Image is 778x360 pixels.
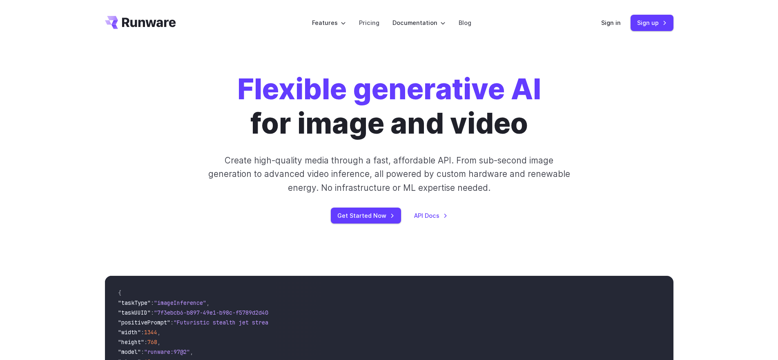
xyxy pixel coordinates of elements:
[141,329,144,336] span: :
[459,18,471,27] a: Blog
[414,211,448,220] a: API Docs
[237,72,541,141] h1: for image and video
[392,18,446,27] label: Documentation
[206,299,210,306] span: ,
[601,18,621,27] a: Sign in
[154,299,206,306] span: "imageInference"
[157,329,161,336] span: ,
[154,309,278,316] span: "7f3ebcb6-b897-49e1-b98c-f5789d2d40d7"
[118,338,144,346] span: "height"
[105,16,176,29] a: Go to /
[118,348,141,356] span: "model"
[151,309,154,316] span: :
[359,18,379,27] a: Pricing
[118,289,121,297] span: {
[190,348,193,356] span: ,
[331,208,401,224] a: Get Started Now
[118,309,151,316] span: "taskUUID"
[151,299,154,306] span: :
[144,338,147,346] span: :
[144,329,157,336] span: 1344
[157,338,161,346] span: ,
[631,15,673,31] a: Sign up
[147,338,157,346] span: 768
[118,329,141,336] span: "width"
[237,72,541,106] strong: Flexible generative AI
[144,348,190,356] span: "runware:97@2"
[207,154,571,195] p: Create high-quality media through a fast, affordable API. From sub-second image generation to adv...
[141,348,144,356] span: :
[118,299,151,306] span: "taskType"
[118,319,170,326] span: "positivePrompt"
[170,319,174,326] span: :
[174,319,471,326] span: "Futuristic stealth jet streaking through a neon-lit cityscape with glowing purple exhaust"
[312,18,346,27] label: Features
